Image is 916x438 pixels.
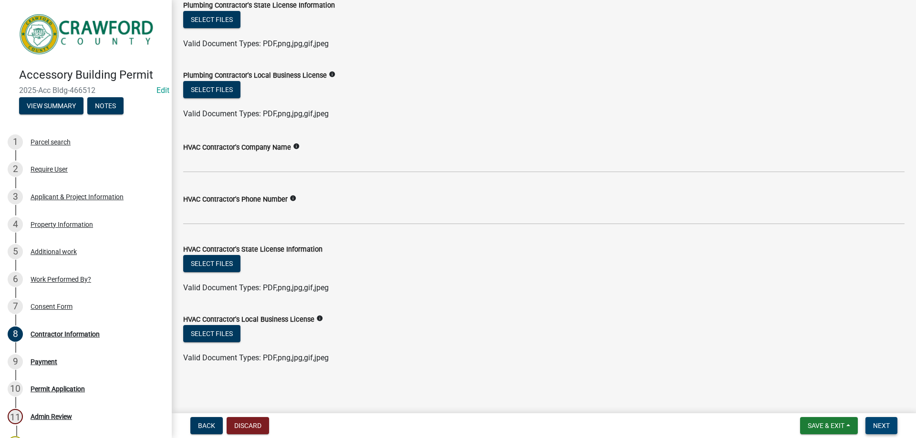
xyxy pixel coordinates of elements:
[19,86,153,95] span: 2025-Acc Bldg-466512
[183,11,240,28] button: Select files
[31,358,57,365] div: Payment
[190,417,223,434] button: Back
[8,134,23,150] div: 1
[87,102,124,110] wm-modal-confirm: Notes
[227,417,269,434] button: Discard
[31,194,124,200] div: Applicant & Project Information
[31,413,72,420] div: Admin Review
[183,39,329,48] span: Valid Document Types: PDF,png,jpg,gif,jpeg
[183,196,288,203] label: HVAC Contractor's Phone Number
[290,195,296,202] i: info
[183,81,240,98] button: Select files
[183,109,329,118] span: Valid Document Types: PDF,png,jpg,gif,jpeg
[31,166,68,173] div: Require User
[8,217,23,232] div: 4
[8,326,23,342] div: 8
[808,422,844,429] span: Save & Exit
[183,325,240,342] button: Select files
[156,86,169,95] a: Edit
[183,353,329,362] span: Valid Document Types: PDF,png,jpg,gif,jpeg
[156,86,169,95] wm-modal-confirm: Edit Application Number
[31,276,91,283] div: Work Performed By?
[8,162,23,177] div: 2
[865,417,897,434] button: Next
[19,97,83,114] button: View Summary
[183,283,329,292] span: Valid Document Types: PDF,png,jpg,gif,jpeg
[31,303,73,310] div: Consent Form
[87,97,124,114] button: Notes
[183,246,323,253] label: HVAC Contractor's State License Information
[329,71,335,78] i: info
[19,10,156,58] img: Crawford County, Georgia
[31,248,77,255] div: Additional work
[293,143,300,150] i: info
[183,72,327,79] label: Plumbing Contractor's Local Business License
[873,422,890,429] span: Next
[19,68,164,82] h4: Accessory Building Permit
[8,354,23,369] div: 9
[8,299,23,314] div: 7
[8,272,23,287] div: 6
[183,255,240,272] button: Select files
[31,386,85,392] div: Permit Application
[19,102,83,110] wm-modal-confirm: Summary
[800,417,858,434] button: Save & Exit
[31,221,93,228] div: Property Information
[31,139,71,145] div: Parcel search
[183,144,291,151] label: HVAC Contractor's Company Name
[198,422,215,429] span: Back
[183,2,335,9] label: Plumbing Contractor's State License Information
[31,331,100,337] div: Contractor Information
[8,409,23,424] div: 11
[8,189,23,204] div: 3
[183,316,314,323] label: HVAC Contractor's Local Business License
[8,244,23,259] div: 5
[8,381,23,397] div: 10
[316,315,323,322] i: info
